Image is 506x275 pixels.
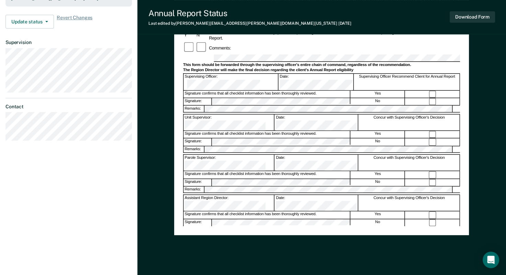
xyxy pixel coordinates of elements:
[195,32,208,38] div: N
[359,114,460,130] div: Concur with Supervising Officer's Decision
[184,179,212,186] div: Signature:
[208,45,232,51] div: Comments:
[184,114,275,130] div: Unit Supervisor:
[275,195,358,211] div: Date:
[184,74,278,90] div: Supervising Officer:
[5,104,132,110] dt: Contact
[184,171,350,178] div: Signature confirms that all checklist information has been thoroughly reviewed.
[351,139,405,146] div: No
[184,212,350,219] div: Signature confirms that all checklist information has been thoroughly reviewed.
[183,68,460,73] div: The Region Director will make the final decision regarding the client's Annual Report eligibility
[184,155,275,170] div: Parole Supervisor:
[148,8,351,18] div: Annual Report Status
[483,252,499,268] div: Open Intercom Messenger
[275,155,358,170] div: Date:
[184,219,212,227] div: Signature:
[275,114,358,130] div: Date:
[450,11,495,23] button: Download Form
[184,195,275,211] div: Assistant Region Director:
[208,29,460,41] div: 5. It is in the best interest of society, per the supervising officer's discretion for the client...
[351,98,405,106] div: No
[351,212,405,219] div: Yes
[184,106,205,112] div: Remarks:
[338,21,351,26] span: [DATE]
[184,139,212,146] div: Signature:
[359,195,460,211] div: Concur with Supervising Officer's Decision
[184,131,350,138] div: Signature confirms that all checklist information has been thoroughly reviewed.
[279,74,354,90] div: Date:
[351,219,405,227] div: No
[359,155,460,170] div: Concur with Supervising Officer's Decision
[351,179,405,186] div: No
[184,187,205,193] div: Remarks:
[5,40,132,45] dt: Supervision
[351,131,405,138] div: Yes
[184,90,350,98] div: Signature confirms that all checklist information has been thoroughly reviewed.
[351,90,405,98] div: Yes
[148,21,351,26] div: Last edited by [PERSON_NAME][EMAIL_ADDRESS][PERSON_NAME][DOMAIN_NAME][US_STATE]
[351,171,405,178] div: Yes
[355,74,460,90] div: Supervising Officer Recommend Client for Annual Report
[184,98,212,106] div: Signature:
[183,62,460,67] div: This form should be forwarded through the supervising officer's entire chain of command, regardle...
[184,146,205,152] div: Remarks:
[5,15,54,29] button: Update status
[183,32,195,38] div: Y
[57,15,92,29] span: Revert Changes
